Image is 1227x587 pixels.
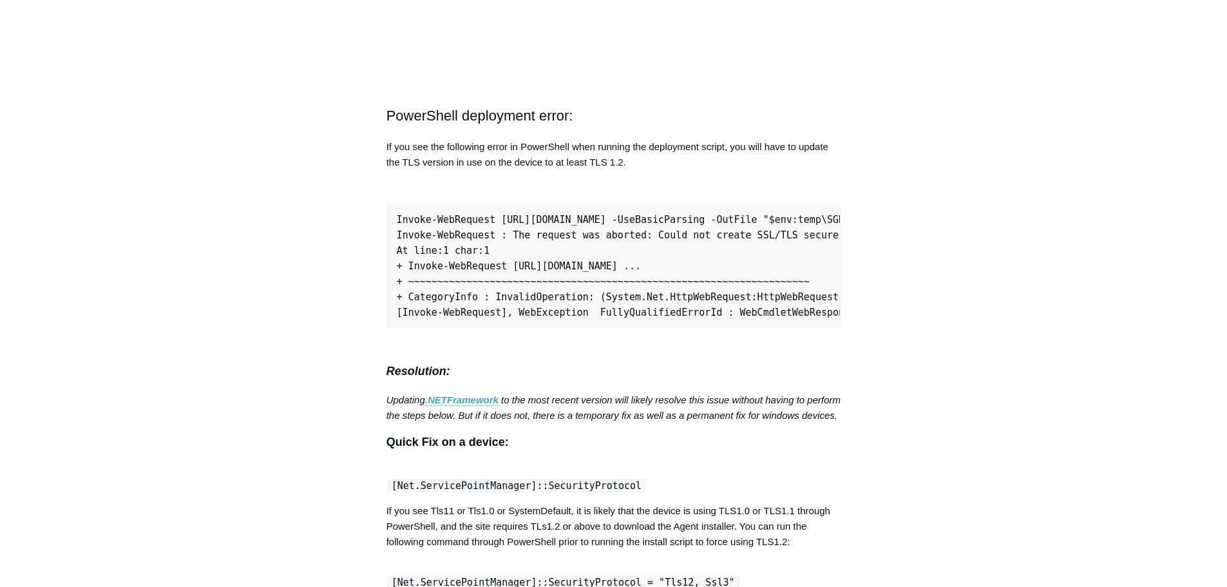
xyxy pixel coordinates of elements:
[425,394,499,406] a: .NETFramework
[386,104,841,127] h2: PowerShell deployment error:
[386,394,425,405] em: Updating
[386,503,841,550] p: If you see Tls11 or Tls1.0 or SystemDefault, it is likely that the device is using TLS1.0 or TLS1...
[386,365,450,378] em: Resolution:
[386,205,841,327] pre: Invoke-WebRequest [URL][DOMAIN_NAME] -UseBasicParsing -OutFile "$env:temp\SGNConnect_Latest.exe" ...
[392,480,642,492] span: [Net.ServicePointManager]::SecurityProtocol
[425,394,499,405] strong: .NETFramework
[386,394,841,421] em: to the most recent version will likely resolve this issue without having to perform the steps bel...
[386,433,841,452] h3: Quick Fix on a device:
[386,139,841,170] p: If you see the following error in PowerShell when running the deployment script, you will have to...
